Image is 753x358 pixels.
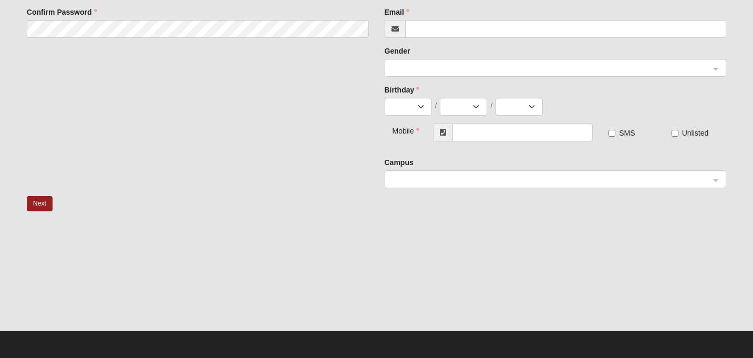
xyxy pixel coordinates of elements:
[608,130,615,137] input: SMS
[619,129,635,137] span: SMS
[27,196,53,211] button: Next
[385,85,420,95] label: Birthday
[672,130,678,137] input: Unlisted
[490,100,492,111] span: /
[435,100,437,111] span: /
[385,124,413,136] div: Mobile
[385,46,410,56] label: Gender
[385,157,414,168] label: Campus
[27,7,97,17] label: Confirm Password
[385,7,409,17] label: Email
[682,129,709,137] span: Unlisted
